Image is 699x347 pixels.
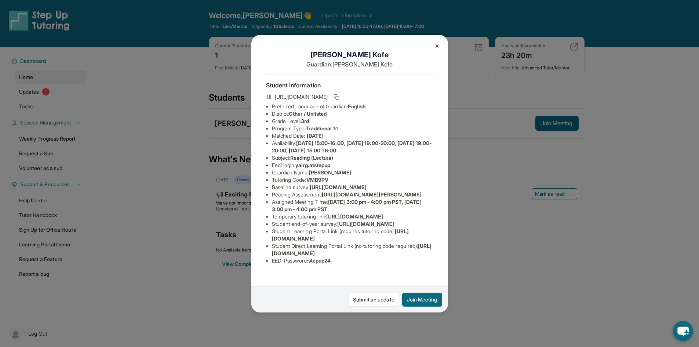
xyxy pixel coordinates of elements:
li: Assigned Meeting Time : [272,198,433,213]
span: VMB9PV [306,177,328,183]
h4: Student Information [266,81,433,90]
img: Close Icon [434,43,440,49]
span: [PERSON_NAME] [309,169,352,176]
li: Preferred Language of Guardian: [272,103,433,110]
li: Availability: [272,140,433,154]
li: Eedi login : [272,162,433,169]
span: stepup24 [308,257,331,264]
li: Subject : [272,154,433,162]
button: chat-button [673,321,693,341]
h1: [PERSON_NAME] Kofe [266,50,433,60]
button: Copy link [332,93,341,101]
span: yairg.atstepup [295,162,330,168]
span: 3rd [301,118,309,124]
span: [DATE] [307,133,324,139]
span: Traditional 1:1 [306,125,339,131]
li: District: [272,110,433,118]
li: Student Direct Learning Portal Link (no tutoring code required) : [272,242,433,257]
li: Grade Level: [272,118,433,125]
span: Reading (Lectura) [290,155,333,161]
span: Other / Unlisted [289,111,327,117]
li: Guardian Name : [272,169,433,176]
button: Join Meeting [402,293,442,307]
a: Submit an update [348,293,399,307]
li: EEDI Password : [272,257,433,264]
li: Program Type: [272,125,433,132]
li: Tutoring Code : [272,176,433,184]
span: [URL][DOMAIN_NAME] [337,221,394,227]
li: Matched Date: [272,132,433,140]
span: [URL][DOMAIN_NAME][PERSON_NAME] [322,191,422,198]
li: Student Learning Portal Link (requires tutoring code) : [272,228,433,242]
li: Student end-of-year survey : [272,220,433,228]
li: Reading Assessment : [272,191,433,198]
span: [URL][DOMAIN_NAME] [326,213,383,220]
span: [DATE] 15:00-16:00, [DATE] 19:00-20:00, [DATE] 19:00-20:00, [DATE] 15:00-16:00 [272,140,432,153]
p: Guardian: [PERSON_NAME] Kofe [266,60,433,69]
span: [URL][DOMAIN_NAME] [310,184,367,190]
span: [DATE] 3:00 pm - 4:00 pm PST, [DATE] 3:00 pm - 4:00 pm PST [272,199,422,212]
span: English [348,103,366,109]
span: [URL][DOMAIN_NAME] [275,93,328,101]
li: Baseline survey : [272,184,433,191]
li: Temporary tutoring link : [272,213,433,220]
